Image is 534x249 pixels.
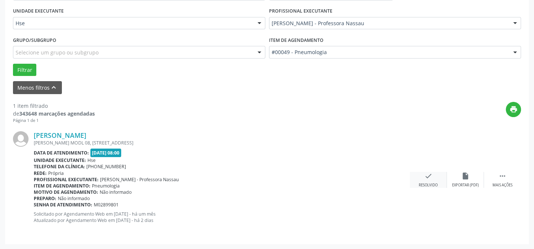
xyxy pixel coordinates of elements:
span: [PHONE_NUMBER] [86,163,126,170]
span: Pneumologia [92,183,120,189]
b: Rede: [34,170,47,176]
div: 1 item filtrado [13,102,95,110]
i: print [510,105,518,113]
b: Item de agendamento: [34,183,90,189]
span: Selecione um grupo ou subgrupo [16,49,99,56]
label: Grupo/Subgrupo [13,34,56,46]
div: [PERSON_NAME] MODL 08, [STREET_ADDRESS] [34,140,410,146]
button: Filtrar [13,64,36,76]
span: [PERSON_NAME] - Professora Nassau [100,176,179,183]
b: Senha de atendimento: [34,202,92,208]
div: de [13,110,95,117]
i: keyboard_arrow_up [50,83,58,92]
a: [PERSON_NAME] [34,131,86,139]
button: print [506,102,521,117]
strong: 343648 marcações agendadas [19,110,95,117]
img: img [13,131,29,147]
b: Preparo: [34,195,56,202]
div: Mais ações [492,183,513,188]
span: #00049 - Pneumologia [272,49,506,56]
i: insert_drive_file [461,172,470,180]
b: Telefone da clínica: [34,163,85,170]
span: Não informado [100,189,132,195]
label: PROFISSIONAL EXECUTANTE [269,6,332,17]
b: Unidade executante: [34,157,86,163]
span: Hse [16,20,250,27]
button: Menos filtroskeyboard_arrow_up [13,81,62,94]
span: [DATE] 08:00 [90,149,122,157]
label: Item de agendamento [269,34,324,46]
label: UNIDADE EXECUTANTE [13,6,64,17]
span: Hse [87,157,96,163]
span: Própria [48,170,64,176]
p: Solicitado por Agendamento Web em [DATE] - há um mês Atualizado por Agendamento Web em [DATE] - h... [34,211,410,223]
b: Profissional executante: [34,176,99,183]
div: Exportar (PDF) [452,183,479,188]
span: Não informado [58,195,90,202]
div: Resolvido [419,183,438,188]
div: Página 1 de 1 [13,117,95,124]
b: Motivo de agendamento: [34,189,98,195]
b: Data de atendimento: [34,150,89,156]
i:  [498,172,507,180]
i: check [424,172,432,180]
span: [PERSON_NAME] - Professora Nassau [272,20,506,27]
span: M02899801 [94,202,119,208]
